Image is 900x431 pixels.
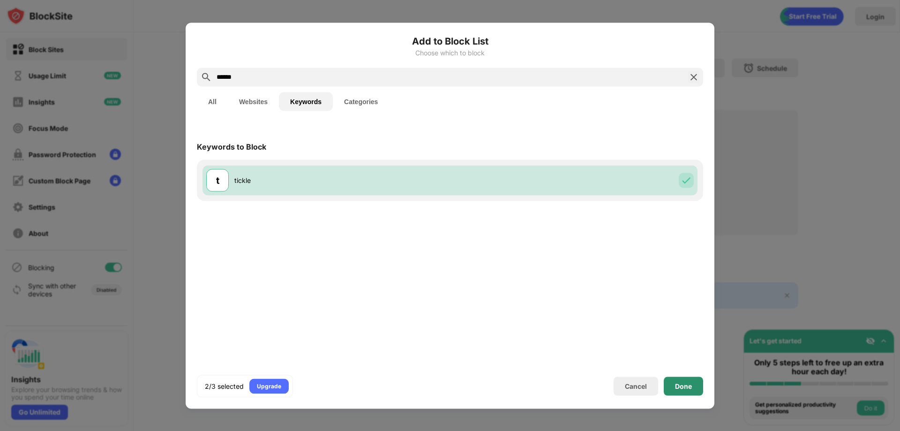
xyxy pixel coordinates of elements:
div: Done [675,382,692,390]
button: Websites [228,92,279,111]
div: 2/3 selected [205,381,244,391]
h6: Add to Block List [197,34,703,48]
button: All [197,92,228,111]
div: tickle [234,175,450,185]
div: Keywords to Block [197,142,266,151]
div: Choose which to block [197,49,703,56]
img: search.svg [201,71,212,83]
div: Upgrade [257,381,281,391]
img: search-close [688,71,699,83]
button: Keywords [279,92,333,111]
div: t [216,173,219,187]
button: Categories [333,92,389,111]
div: Cancel [625,382,647,390]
